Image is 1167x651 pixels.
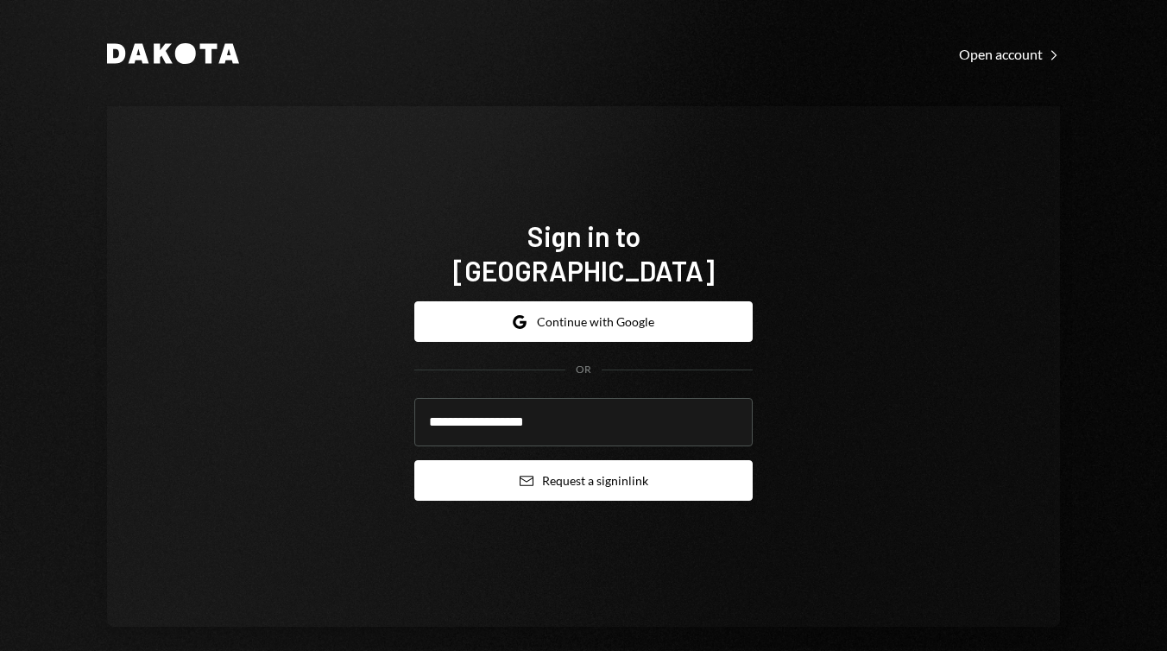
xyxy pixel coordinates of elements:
h1: Sign in to [GEOGRAPHIC_DATA] [414,218,753,288]
div: OR [576,363,591,377]
button: Continue with Google [414,301,753,342]
button: Request a signinlink [414,460,753,501]
div: Open account [959,46,1060,63]
a: Open account [959,44,1060,63]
